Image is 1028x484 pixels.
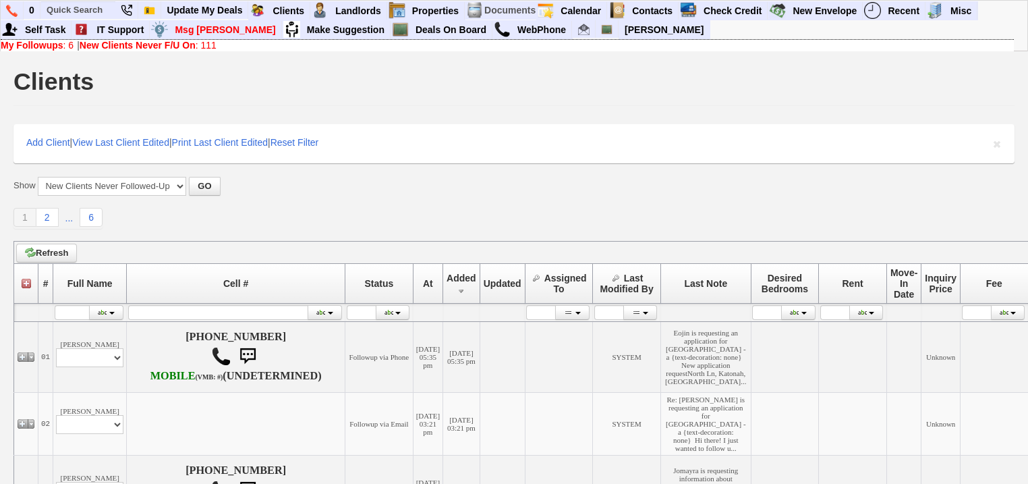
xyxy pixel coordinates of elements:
td: SYSTEM [593,392,661,455]
a: Refresh [16,244,77,263]
img: Renata@HomeSweetHomeProperties.com [578,24,590,35]
a: Check Credit [698,2,768,20]
th: # [38,263,53,303]
img: recent.png [864,2,881,19]
span: At [423,278,433,289]
img: clients.png [249,2,266,19]
img: creditreport.png [680,2,697,19]
a: Make Suggestion [302,21,391,38]
a: View Last Client Edited [72,137,169,148]
span: Fee [986,278,1002,289]
span: Assigned To [544,273,587,294]
td: Eojin is requesting an application for [GEOGRAPHIC_DATA] - a {text-decoration: none} New applicat... [660,321,751,392]
a: Landlords [330,2,387,20]
span: Full Name [67,278,113,289]
a: Update My Deals [161,1,248,19]
img: landlord.png [312,2,329,19]
td: [PERSON_NAME] [53,321,127,392]
img: contact.png [608,2,625,19]
span: Updated [484,278,521,289]
td: Unknown [921,321,961,392]
img: sms.png [234,343,261,370]
a: My Followups: 6 [1,40,74,51]
td: [PERSON_NAME] [53,392,127,455]
a: 6 [80,208,103,227]
b: My Followups [1,40,63,51]
img: su2.jpg [283,21,300,38]
a: Print Last Client Edited [172,137,268,148]
a: 2 [36,208,59,227]
img: money.png [151,21,168,38]
td: [DATE] 03:21 pm [413,392,442,455]
a: Reset Filter [270,137,319,148]
button: GO [189,177,220,196]
td: 02 [38,392,53,455]
h4: [PHONE_NUMBER] (UNDETERMINED) [130,331,342,383]
td: [DATE] 05:35 pm [413,321,442,392]
img: call.png [494,21,511,38]
td: Documents [484,1,536,20]
a: [PERSON_NAME] [619,21,709,38]
span: Last Modified By [600,273,653,294]
span: Last Note [684,278,727,289]
a: 0 [24,1,40,19]
img: chalkboard.png [392,21,409,38]
td: Re: [PERSON_NAME] is requesting an application for [GEOGRAPHIC_DATA] - a {text-decoration: none} ... [660,392,751,455]
font: Msg [PERSON_NAME] [175,24,275,35]
a: Calendar [555,2,607,20]
a: ... [59,209,80,227]
div: | | | [13,124,1015,163]
span: Rent [843,278,863,289]
td: [DATE] 03:21 pm [443,392,480,455]
span: Desired Bedrooms [762,273,808,294]
td: Followup via Email [345,392,413,455]
img: myadd.png [1,21,18,38]
a: Recent [882,2,925,20]
a: 1 [13,208,36,227]
div: | [1,40,1014,51]
a: Properties [407,2,465,20]
img: help2.png [73,21,90,38]
img: phone22.png [121,5,132,16]
td: [DATE] 05:35 pm [443,321,480,392]
a: Misc [945,2,977,20]
img: properties.png [389,2,405,19]
span: Added [447,273,476,284]
font: MOBILE [150,370,196,382]
label: Show [13,180,36,192]
a: New Envelope [787,2,863,20]
font: (VMB: #) [196,373,223,381]
td: Followup via Phone [345,321,413,392]
a: Msg [PERSON_NAME] [169,21,281,38]
b: AT&T Wireless [150,370,223,382]
b: New Clients Never F/U On [80,40,196,51]
a: Contacts [627,2,679,20]
img: chalkboard.png [601,24,612,35]
span: Move-In Date [890,267,917,300]
td: 01 [38,321,53,392]
a: Clients [267,2,310,20]
img: docs.png [466,2,483,19]
h1: Clients [13,70,94,94]
span: Cell # [223,278,248,289]
a: IT Support [91,21,150,38]
td: Unknown [921,392,961,455]
a: Add Client [26,137,70,148]
td: SYSTEM [593,321,661,392]
img: call.png [211,346,231,367]
span: Inquiry Price [925,273,956,294]
a: WebPhone [512,21,572,38]
img: appt_icon.png [537,2,554,19]
input: Quick Search [41,1,115,18]
a: Self Task [20,21,72,38]
a: New Clients Never F/U On: 111 [80,40,217,51]
img: phone.png [6,5,18,17]
img: officebldg.png [927,2,944,19]
a: Deals On Board [410,21,492,38]
img: gmoney.png [769,2,786,19]
img: Bookmark.png [144,5,155,16]
span: Status [364,278,393,289]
